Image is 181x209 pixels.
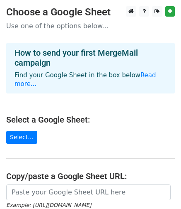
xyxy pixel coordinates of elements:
[14,71,156,88] a: Read more...
[6,171,175,181] h4: Copy/paste a Google Sheet URL:
[6,202,91,208] small: Example: [URL][DOMAIN_NAME]
[14,48,167,68] h4: How to send your first MergeMail campaign
[6,6,175,18] h3: Choose a Google Sheet
[6,22,175,30] p: Use one of the options below...
[6,115,175,125] h4: Select a Google Sheet:
[6,131,37,144] a: Select...
[14,71,167,89] p: Find your Google Sheet in the box below
[140,169,181,209] iframe: Chat Widget
[6,184,171,200] input: Paste your Google Sheet URL here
